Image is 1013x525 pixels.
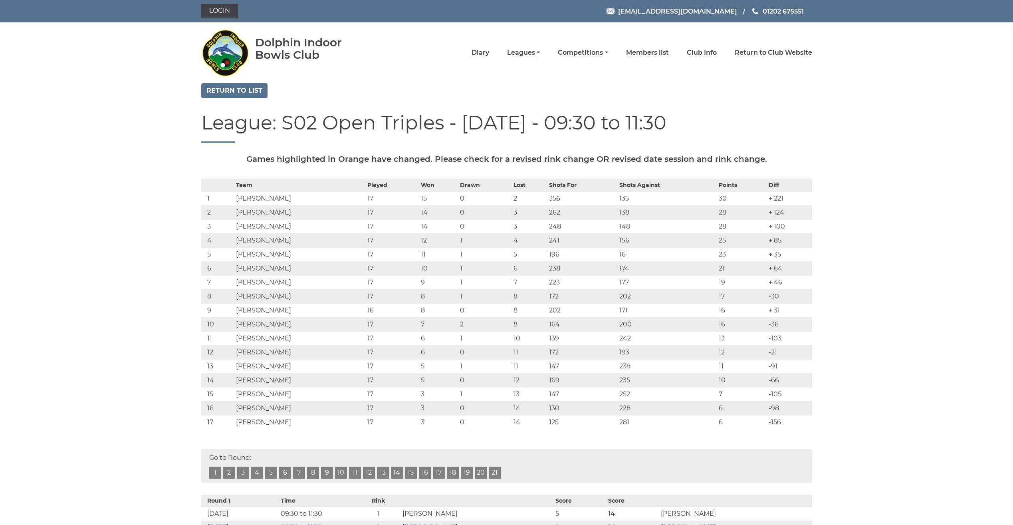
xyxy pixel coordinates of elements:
[511,179,547,191] th: Lost
[447,467,459,479] a: 18
[511,331,547,345] td: 10
[335,467,347,479] a: 10
[511,415,547,429] td: 14
[767,317,812,331] td: -36
[767,387,812,401] td: -105
[391,467,403,479] a: 14
[419,289,458,303] td: 8
[618,7,737,15] span: [EMAIL_ADDRESS][DOMAIN_NAME]
[767,275,812,289] td: + 46
[201,112,812,143] h1: League: S02 Open Triples - [DATE] - 09:30 to 11:30
[201,155,812,163] h5: Games highlighted in Orange have changed. Please check for a revised rink change OR revised date ...
[767,191,812,205] td: + 221
[365,303,419,317] td: 16
[511,359,547,373] td: 11
[234,205,366,219] td: [PERSON_NAME]
[201,275,234,289] td: 7
[511,387,547,401] td: 13
[201,25,249,81] img: Dolphin Indoor Bowls Club
[234,331,366,345] td: [PERSON_NAME]
[617,387,717,401] td: 252
[617,191,717,205] td: 135
[458,191,511,205] td: 0
[365,275,419,289] td: 17
[458,275,511,289] td: 1
[201,205,234,219] td: 2
[234,317,366,331] td: [PERSON_NAME]
[547,303,617,317] td: 202
[767,359,812,373] td: -91
[234,401,366,415] td: [PERSON_NAME]
[419,415,458,429] td: 3
[209,467,221,479] a: 1
[365,233,419,247] td: 17
[279,507,356,521] td: 09:30 to 11:30
[365,317,419,331] td: 17
[201,495,279,507] th: Round 1
[419,303,458,317] td: 8
[626,48,669,57] a: Members list
[617,205,717,219] td: 138
[511,289,547,303] td: 8
[377,467,389,479] a: 13
[363,467,375,479] a: 12
[547,219,617,233] td: 248
[419,373,458,387] td: 5
[767,345,812,359] td: -21
[234,289,366,303] td: [PERSON_NAME]
[458,387,511,401] td: 1
[767,289,812,303] td: -30
[735,48,812,57] a: Return to Club Website
[547,261,617,275] td: 238
[307,467,319,479] a: 8
[475,467,487,479] a: 20
[458,331,511,345] td: 1
[201,247,234,261] td: 5
[365,415,419,429] td: 17
[201,261,234,275] td: 6
[717,205,767,219] td: 28
[767,233,812,247] td: + 85
[365,219,419,233] td: 17
[458,303,511,317] td: 0
[553,507,606,521] td: 5
[419,401,458,415] td: 3
[234,373,366,387] td: [PERSON_NAME]
[717,331,767,345] td: 13
[234,415,366,429] td: [PERSON_NAME]
[321,467,333,479] a: 9
[365,373,419,387] td: 17
[617,359,717,373] td: 238
[234,179,366,191] th: Team
[234,191,366,205] td: [PERSON_NAME]
[419,247,458,261] td: 11
[617,401,717,415] td: 228
[717,359,767,373] td: 11
[419,261,458,275] td: 10
[511,401,547,415] td: 14
[767,373,812,387] td: -66
[659,507,812,521] td: [PERSON_NAME]
[234,387,366,401] td: [PERSON_NAME]
[234,275,366,289] td: [PERSON_NAME]
[419,345,458,359] td: 6
[201,345,234,359] td: 12
[279,467,291,479] a: 6
[767,205,812,219] td: + 124
[547,317,617,331] td: 164
[458,247,511,261] td: 1
[547,275,617,289] td: 223
[507,48,540,57] a: Leagues
[767,261,812,275] td: + 64
[458,373,511,387] td: 0
[201,373,234,387] td: 14
[201,359,234,373] td: 13
[201,303,234,317] td: 9
[606,507,659,521] td: 14
[365,261,419,275] td: 17
[237,467,249,479] a: 3
[717,275,767,289] td: 19
[265,467,277,479] a: 5
[201,507,279,521] td: [DATE]
[617,247,717,261] td: 161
